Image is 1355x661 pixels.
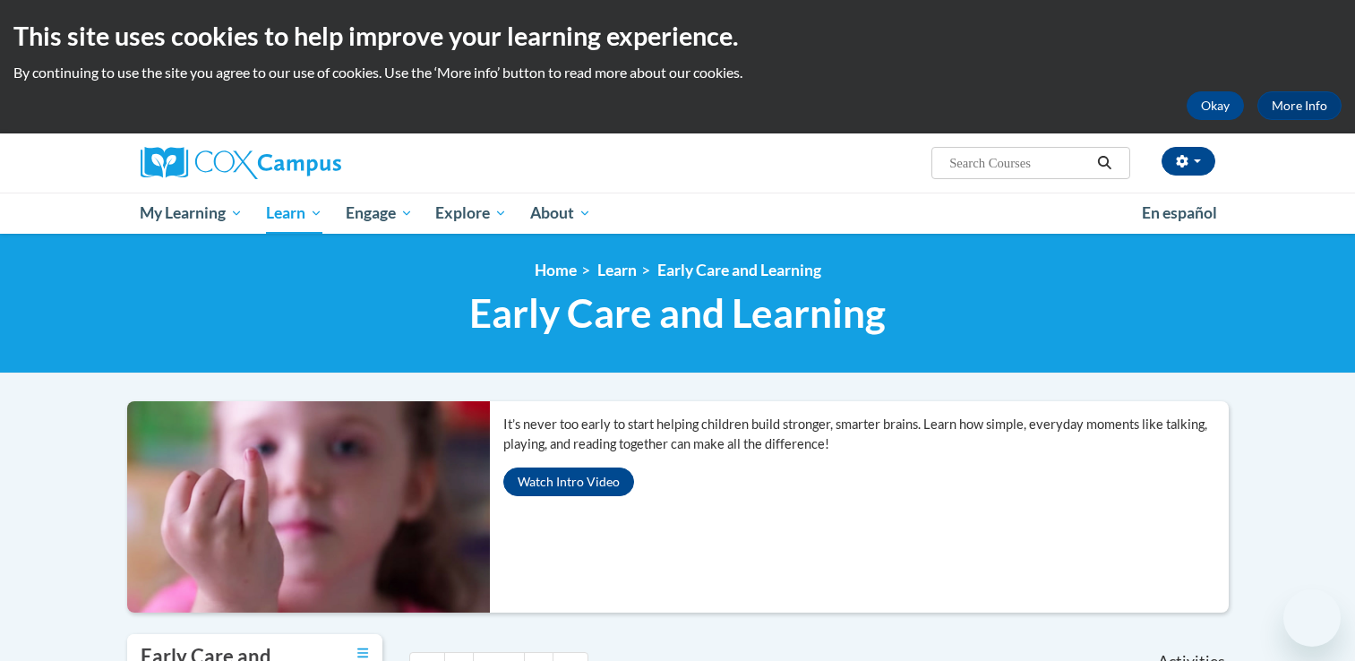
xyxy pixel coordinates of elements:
button: Okay [1187,91,1244,120]
button: Account Settings [1162,147,1215,176]
a: Engage [334,193,425,234]
a: Explore [424,193,519,234]
div: Main menu [114,193,1242,234]
span: Explore [435,202,507,224]
iframe: Button to launch messaging window [1283,589,1341,647]
a: Home [535,261,577,279]
a: Learn [597,261,637,279]
p: By continuing to use the site you agree to our use of cookies. Use the ‘More info’ button to read... [13,63,1342,82]
h2: This site uses cookies to help improve your learning experience. [13,18,1342,54]
a: Cox Campus [141,147,481,179]
img: Cox Campus [141,147,341,179]
span: En español [1142,203,1217,222]
a: Early Care and Learning [657,261,821,279]
p: It’s never too early to start helping children build stronger, smarter brains. Learn how simple, ... [503,415,1229,454]
a: More Info [1257,91,1342,120]
a: Learn [254,193,334,234]
span: Engage [346,202,413,224]
button: Search [1091,152,1118,174]
a: En español [1130,194,1229,232]
span: Early Care and Learning [469,289,886,337]
a: My Learning [129,193,255,234]
span: Learn [266,202,322,224]
span: My Learning [140,202,243,224]
span: About [530,202,591,224]
a: About [519,193,603,234]
input: Search Courses [948,152,1091,174]
button: Watch Intro Video [503,468,634,496]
